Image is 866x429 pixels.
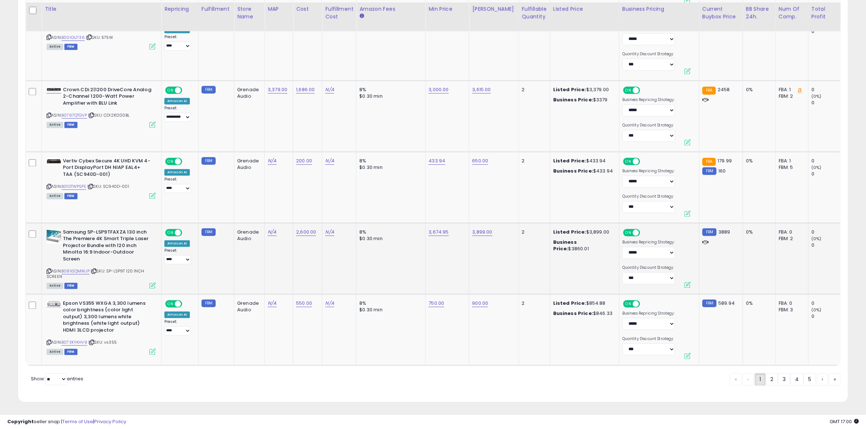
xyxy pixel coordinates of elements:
[702,158,716,166] small: FBA
[359,235,420,242] div: $0.30 min
[639,87,651,93] span: OFF
[718,167,726,174] span: 160
[359,229,420,235] div: 8%
[472,300,488,307] a: 900.00
[553,25,593,32] b: Business Price:
[718,300,735,307] span: 589.94
[164,248,193,264] div: Preset:
[755,373,766,385] a: 1
[201,228,216,236] small: FBM
[47,44,63,50] span: All listings currently available for purchase on Amazon
[325,157,334,165] a: N/A
[359,158,420,164] div: 8%
[359,164,420,171] div: $0.30 min
[63,229,151,264] b: Samsung SP-LSP9TFAXZA 130 inch The Premiere 4K Smart Triple Laser Projector Bundle with 120 inch ...
[811,86,841,93] div: 0
[47,300,61,307] img: 31AhIWlXQ+L._SL40_.jpg
[64,349,77,355] span: FBM
[166,158,175,164] span: ON
[296,86,315,93] a: 1,686.00
[702,299,717,307] small: FBM
[164,311,190,318] div: Amazon AI
[779,164,803,171] div: FBM: 5
[7,418,126,425] div: seller snap | |
[522,86,544,93] div: 2
[47,283,63,289] span: All listings currently available for purchase on Amazon
[553,168,614,174] div: $433.94
[553,300,586,307] b: Listed Price:
[746,229,770,235] div: 0%
[87,183,129,189] span: | SKU: SC940D-001
[237,229,259,242] div: Grenade Audio
[624,87,633,93] span: ON
[522,158,544,164] div: 2
[325,300,334,307] a: N/A
[779,158,803,164] div: FBA: 1
[164,106,193,122] div: Preset:
[47,229,61,243] img: 518NYl5OBCL._SL40_.jpg
[624,300,633,307] span: ON
[553,229,614,235] div: $3,899.00
[522,229,544,235] div: 2
[811,307,822,313] small: (0%)
[639,158,651,164] span: OFF
[834,376,836,383] span: »
[166,229,175,235] span: ON
[811,165,822,170] small: (0%)
[31,375,83,382] span: Show: entries
[622,194,675,199] label: Quantity Discount Strategy:
[88,339,117,345] span: | SKU: vs355
[779,86,803,93] div: FBA: 1
[553,300,614,307] div: $854.88
[61,35,85,41] a: B00IOIJ736
[47,88,61,91] img: 31kAnjmly4L._SL40_.jpg
[622,240,675,245] label: Business Repricing Strategy:
[811,28,841,35] div: 0
[803,373,816,385] a: 5
[47,300,156,354] div: ASIN:
[201,5,231,12] div: Fulfillment
[166,87,175,93] span: ON
[63,158,151,180] b: Vertiv Cybex Secure 4K UHD KVM 4-Port DisplayPort DH NIAP EAL4+ TAA (SC940D-001)
[325,228,334,236] a: N/A
[622,97,675,102] label: Business Repricing Strategy:
[428,228,448,236] a: 3,674.95
[622,311,675,316] label: Business Repricing Strategy:
[359,5,422,12] div: Amazon Fees
[811,236,822,242] small: (0%)
[553,239,577,252] b: Business Price:
[622,265,675,270] label: Quantity Discount Strategy:
[811,300,841,307] div: 0
[47,229,156,288] div: ASIN:
[61,183,86,190] a: B01GTWPSPE
[296,5,319,12] div: Cost
[702,167,717,175] small: FBM
[779,5,805,20] div: Num of Comp.
[553,97,614,103] div: $3379
[718,228,730,235] span: 3889
[64,193,77,199] span: FBM
[811,313,841,320] div: 0
[181,229,193,235] span: OFF
[296,157,312,165] a: 200.00
[268,300,276,307] a: N/A
[61,339,87,345] a: B073KYKHV9
[181,300,193,307] span: OFF
[359,307,420,313] div: $0.30 min
[622,336,675,341] label: Quantity Discount Strategy:
[553,228,586,235] b: Listed Price:
[811,93,822,99] small: (0%)
[553,310,614,317] div: $846.33
[166,300,175,307] span: ON
[718,157,732,164] span: 179.99
[811,242,841,248] div: 0
[47,158,61,165] img: 31LxxnID2cL._SL40_.jpg
[779,235,803,242] div: FBM: 2
[62,418,93,425] a: Terms of Use
[639,300,651,307] span: OFF
[164,5,195,12] div: Repricing
[325,86,334,93] a: N/A
[181,87,193,93] span: OFF
[811,158,841,164] div: 0
[746,86,770,93] div: 0%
